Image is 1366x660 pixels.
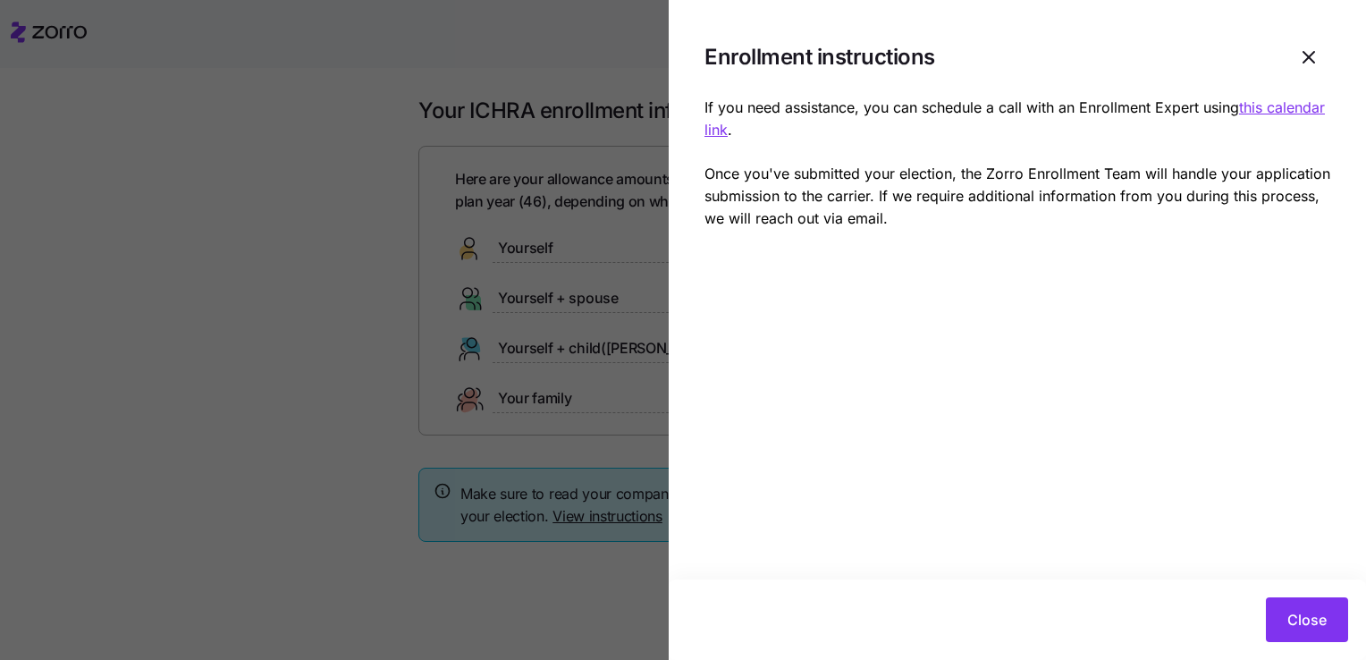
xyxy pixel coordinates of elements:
[1287,609,1327,630] span: Close
[704,43,1273,71] h1: Enrollment instructions
[1266,597,1348,642] button: Close
[704,98,1325,139] a: this calendar link
[704,97,1330,230] p: If you need assistance, you can schedule a call with an Enrollment Expert using . Once you've sub...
